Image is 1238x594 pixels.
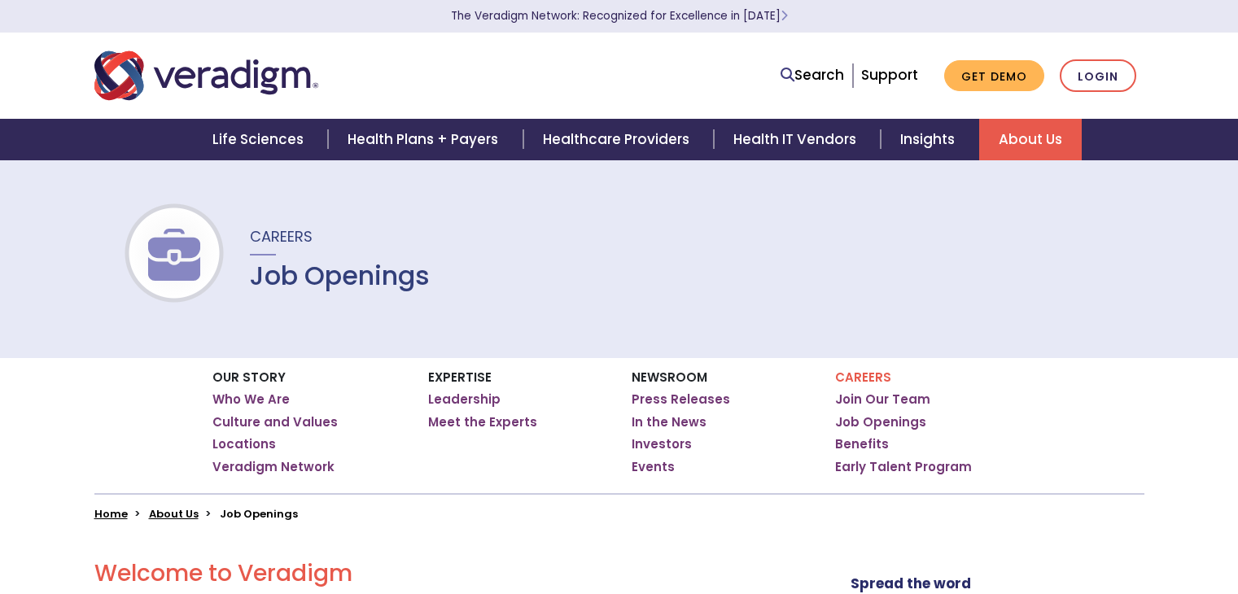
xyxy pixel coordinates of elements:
a: Join Our Team [835,391,930,408]
a: Login [1060,59,1136,93]
a: Meet the Experts [428,414,537,430]
a: Health IT Vendors [714,119,881,160]
a: Events [632,459,675,475]
a: Get Demo [944,60,1044,92]
a: Veradigm Network [212,459,335,475]
a: Locations [212,436,276,452]
a: Press Releases [632,391,730,408]
strong: Spread the word [851,574,971,593]
h2: Welcome to Veradigm [94,560,759,587]
a: Benefits [835,436,889,452]
span: Careers [250,226,313,247]
a: Job Openings [835,414,926,430]
a: Culture and Values [212,414,338,430]
a: Who We Are [212,391,290,408]
a: About Us [149,506,199,522]
a: The Veradigm Network: Recognized for Excellence in [DATE]Learn More [451,8,788,24]
a: Insights [881,119,979,160]
a: Search [781,64,844,86]
span: Learn More [781,8,788,24]
a: Support [861,65,918,85]
a: Home [94,506,128,522]
a: Investors [632,436,692,452]
a: About Us [979,119,1082,160]
h1: Job Openings [250,260,430,291]
img: Veradigm logo [94,49,318,103]
a: Life Sciences [193,119,328,160]
a: Leadership [428,391,501,408]
a: In the News [632,414,706,430]
a: Early Talent Program [835,459,972,475]
a: Healthcare Providers [523,119,714,160]
a: Health Plans + Payers [328,119,523,160]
